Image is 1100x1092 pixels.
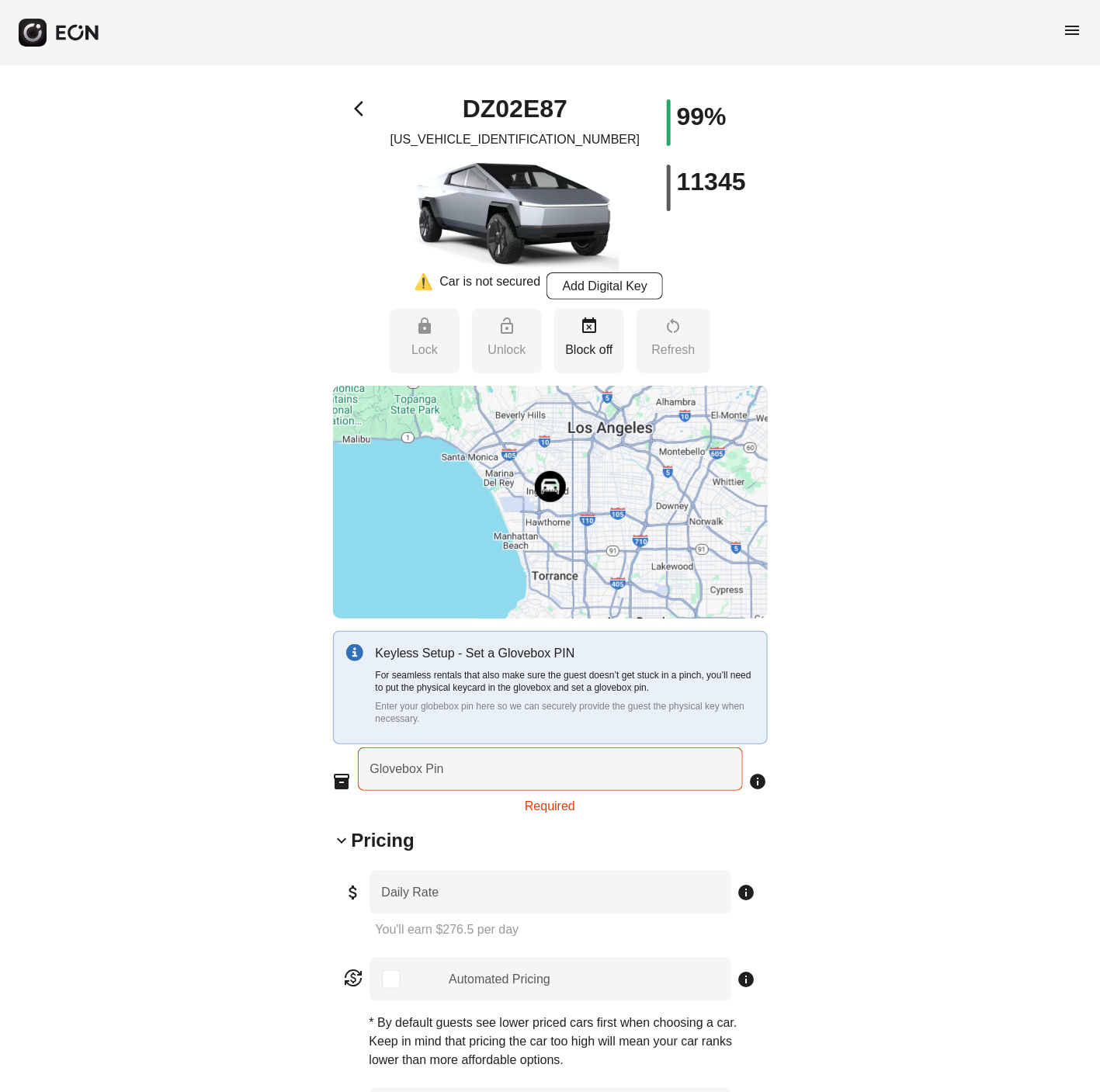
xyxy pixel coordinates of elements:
div: ⚠️ [415,272,434,300]
label: Glovebox Pin [370,760,444,778]
p: Block off [562,341,616,359]
span: event_busy [580,317,599,335]
p: [US_VEHICLE_IDENTIFICATION_NUMBER] [390,130,640,149]
span: arrow_back_ios [354,99,373,118]
div: Car is not secured [440,272,541,300]
span: inventory_2 [333,772,352,791]
h1: DZ02E87 [463,99,567,118]
h1: 11345 [677,172,746,191]
span: info [749,772,768,791]
img: car [407,155,624,272]
span: info [737,970,756,989]
p: For seamless rentals that also make sure the guest doesn’t get stuck in a pinch, you’ll need to p... [376,669,755,694]
img: info [346,644,363,661]
h2: Pricing [352,828,415,853]
p: You'll earn $276.5 per day [376,920,756,939]
span: keyboard_arrow_down [333,831,352,850]
p: Keyless Setup - Set a Glovebox PIN [376,644,755,663]
div: Automated Pricing [449,970,550,989]
button: Add Digital Key [547,272,663,300]
div: Required [358,791,743,816]
label: Daily Rate [382,883,439,902]
span: info [737,883,756,902]
p: * By default guests see lower priced cars first when choosing a car. Keep in mind that pricing th... [370,1014,756,1069]
h1: 99% [677,107,727,126]
button: Block off [554,309,624,373]
span: currency_exchange [345,969,363,987]
p: Enter your globebox pin here so we can securely provide the guest the physical key when necessary. [376,700,755,725]
span: menu [1063,21,1081,40]
span: attach_money [345,883,363,902]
